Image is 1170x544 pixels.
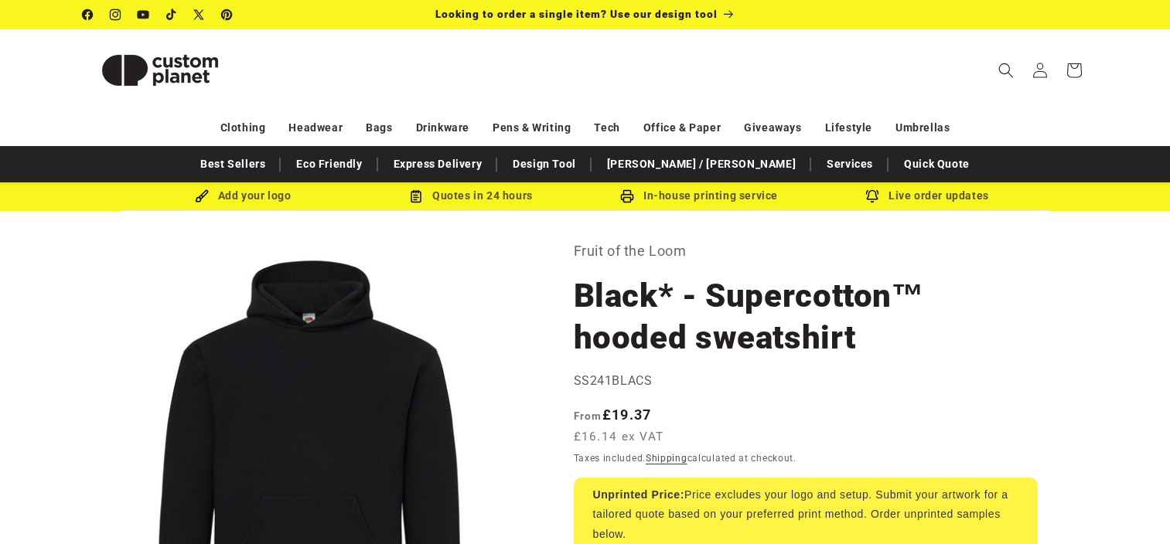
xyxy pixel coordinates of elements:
a: Giveaways [744,114,801,141]
div: Add your logo [129,186,357,206]
a: Shipping [646,453,687,464]
a: Pens & Writing [493,114,571,141]
span: £16.14 ex VAT [574,428,664,446]
a: Custom Planet [77,29,243,110]
a: Design Tool [505,151,584,178]
a: Lifestyle [825,114,872,141]
div: Taxes included. calculated at checkout. [574,450,1038,466]
strong: Unprinted Price: [593,488,685,501]
img: Custom Planet [83,36,237,105]
div: Live order updates [814,186,1042,206]
a: Bags [366,114,392,141]
img: Brush Icon [195,189,209,203]
a: Office & Paper [643,114,721,141]
a: Quick Quote [896,151,977,178]
a: Eco Friendly [288,151,370,178]
a: Headwear [288,114,343,141]
summary: Search [989,53,1023,87]
a: Express Delivery [386,151,490,178]
h1: Black* - Supercotton™ hooded sweatshirt [574,275,1038,359]
span: Looking to order a single item? Use our design tool [435,8,718,20]
a: Best Sellers [193,151,273,178]
a: [PERSON_NAME] / [PERSON_NAME] [599,151,803,178]
a: Clothing [220,114,266,141]
img: Order updates [865,189,879,203]
img: Order Updates Icon [409,189,423,203]
a: Tech [594,114,619,141]
a: Umbrellas [895,114,950,141]
a: Drinkware [416,114,469,141]
img: In-house printing [620,189,634,203]
p: Fruit of the Loom [574,239,1038,263]
div: In-house printing service [585,186,814,206]
span: SS241BLACS [574,373,653,388]
span: From [574,410,602,422]
div: Quotes in 24 hours [357,186,585,206]
strong: £19.37 [574,406,652,423]
a: Services [819,151,881,178]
